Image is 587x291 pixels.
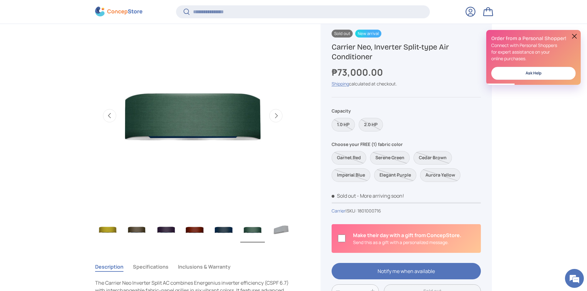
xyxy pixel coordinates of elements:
span: New arrival [355,30,381,38]
button: Description [95,259,123,274]
img: carrier-neo-aircon-with-fabric-panel-cover-imperial-blue-full-view-concepstore [211,217,236,242]
strong: ₱73,000.00 [332,66,385,79]
span: Sold out [332,192,356,199]
label: Sold out [332,168,370,182]
label: Sold out [370,151,410,165]
button: Inclusions & Warranty [178,259,231,274]
label: Sold out [359,118,383,131]
label: Sold out [332,151,366,165]
label: Sold out [332,118,355,131]
img: carrier-neo-aircon-with-fabric-panel-cover-light-gray-left-side-full-view-concepstore [269,217,294,242]
button: Specifications [133,259,168,274]
textarea: Type your message and click 'Submit' [3,172,120,194]
label: Sold out [420,168,460,182]
h2: Order from a Personal Shopper! [491,35,576,42]
label: Sold out [413,151,452,165]
legend: Choose your FREE (1) fabric color [332,141,403,148]
label: Sold out [374,168,416,182]
span: | [345,208,381,214]
div: calculated at checkout. [332,80,481,87]
p: - More arriving soon! [357,192,404,199]
h1: Carrier Neo, Inverter Split-type Air Conditioner [332,42,481,62]
img: carrier-neo-aircon-with-fabric-panel-cover-cedar-brown-full-view-concepstore [124,217,149,242]
div: Leave a message [33,35,106,44]
input: Is this a gift? [338,235,345,242]
media-gallery: Gallery Viewer [95,18,290,245]
span: SKU: [347,208,356,214]
span: Sold out [332,30,353,38]
img: ConcepStore [95,7,142,17]
div: Is this a gift? [353,231,461,246]
img: carrier-neo-aircon-with-fabric-panel-cover-elegant-purple-full-view-concepstore [153,217,178,242]
em: Submit [92,194,114,203]
a: Shipping [332,81,349,87]
span: We are offline. Please leave us a message. [13,79,110,143]
a: Ask Help [491,67,576,80]
span: 1801000716 [357,208,381,214]
img: carrier-neo-inverter-with-garnet-red-fabric-cover-full-view-concepstore [182,217,207,242]
a: Carrier [332,208,345,214]
p: Connect with Personal Shoppers for expert assistance on your online purchases. [491,42,576,62]
div: Minimize live chat window [103,3,118,18]
legend: Capacity [332,108,351,114]
img: carrier-neo-aircon-unit-with-fabric-panel-cover-serene-green-full-front-view-concepstore [240,217,265,242]
img: carrier-neo-inverter-with-aurora-yellow-fabric-cover-full-view-concepstore [95,217,120,242]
